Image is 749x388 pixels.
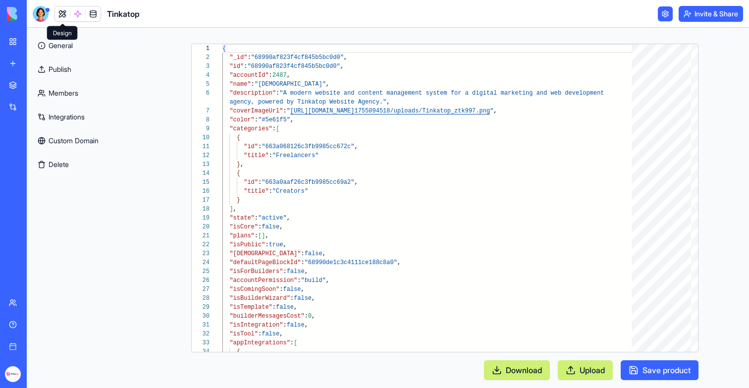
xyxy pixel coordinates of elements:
[192,53,210,62] div: 2
[192,187,210,196] div: 16
[251,81,255,88] span: :
[305,322,308,329] span: ,
[294,339,297,346] span: [
[290,339,294,346] span: :
[262,223,279,230] span: false
[305,313,308,320] span: :
[258,116,290,123] span: "#5e61f5"
[192,231,210,240] div: 21
[192,178,210,187] div: 15
[233,206,237,213] span: ,
[229,322,283,329] span: "isIntegration"
[229,313,304,320] span: "builderMessagesCost"
[192,62,210,71] div: 3
[229,63,244,70] span: "id"
[229,232,254,239] span: "plans"
[269,241,283,248] span: true
[244,179,258,186] span: "id"
[244,63,247,70] span: :
[192,222,210,231] div: 20
[322,250,326,257] span: ,
[493,108,497,114] span: ,
[305,268,308,275] span: ,
[272,188,308,195] span: "Creators"
[269,72,272,79] span: :
[192,205,210,214] div: 18
[305,259,397,266] span: "68990de1c3c4111ce188c8a0"
[262,143,354,150] span: "663a068126c3fb9985cc672c"
[192,44,210,53] div: 1
[272,125,276,132] span: :
[192,169,210,178] div: 14
[229,206,233,213] span: ]
[301,286,304,293] span: ,
[247,54,251,61] span: :
[297,277,301,284] span: :
[192,214,210,222] div: 19
[276,90,279,97] span: :
[192,258,210,267] div: 24
[269,188,272,195] span: :
[272,304,276,311] span: :
[283,286,301,293] span: false
[279,331,283,337] span: ,
[192,321,210,330] div: 31
[558,360,613,380] button: Upload
[229,116,254,123] span: "color"
[287,322,305,329] span: false
[344,54,347,61] span: ,
[386,99,390,106] span: ,
[229,125,272,132] span: "categories"
[192,142,210,151] div: 11
[192,71,210,80] div: 4
[265,241,268,248] span: :
[192,303,210,312] div: 29
[294,304,297,311] span: ,
[192,312,210,321] div: 30
[192,240,210,249] div: 22
[237,134,240,141] span: {
[255,81,326,88] span: "[DEMOGRAPHIC_DATA]"
[251,54,344,61] span: "68990af823f4cf845b5bc0d0"
[255,116,258,123] span: :
[290,116,294,123] span: ,
[262,331,279,337] span: false
[107,8,140,20] h1: Tinkatop
[262,232,265,239] span: ]
[33,105,135,129] a: Integrations
[192,294,210,303] div: 28
[192,249,210,258] div: 23
[269,152,272,159] span: :
[312,313,315,320] span: ,
[621,360,698,380] button: Save product
[229,90,276,97] span: "description"
[192,89,210,98] div: 6
[290,108,355,114] span: [URL][DOMAIN_NAME]
[308,313,312,320] span: 0
[287,72,290,79] span: ,
[192,338,210,347] div: 33
[679,6,743,22] button: Invite & Share
[229,215,254,222] span: "state"
[279,223,283,230] span: ,
[290,295,294,302] span: :
[244,143,258,150] span: "id"
[47,26,78,40] div: Design
[192,347,210,356] div: 34
[244,152,268,159] span: "title"
[5,366,21,382] img: Tinkatop_fycgeq.png
[192,133,210,142] div: 10
[237,197,240,204] span: }
[258,223,262,230] span: :
[265,232,268,239] span: ,
[237,161,240,168] span: }
[33,34,135,57] a: General
[229,72,268,79] span: "accountId"
[262,179,354,186] span: "663a0aaf26c3fb9985cc69a2"
[258,179,262,186] span: :
[229,259,301,266] span: "defaultPageBlockId"
[229,250,301,257] span: "[DEMOGRAPHIC_DATA]"
[484,360,550,380] button: Download
[33,81,135,105] a: Members
[397,259,401,266] span: ,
